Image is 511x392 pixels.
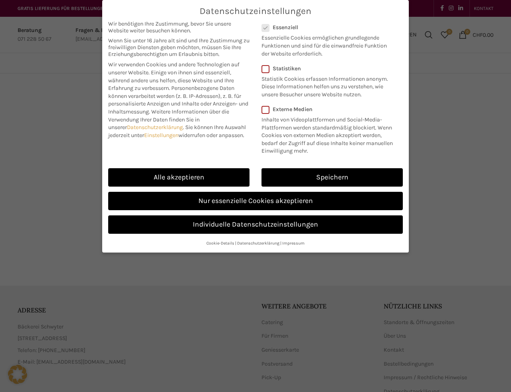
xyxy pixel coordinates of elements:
[282,241,305,246] a: Impressum
[108,61,240,92] span: Wir verwenden Cookies und andere Technologien auf unserer Website. Einige von ihnen sind essenzie...
[200,6,311,16] span: Datenschutzeinstellungen
[144,132,178,139] a: Einstellungen
[108,20,250,34] span: Wir benötigen Ihre Zustimmung, bevor Sie unsere Website weiter besuchen können.
[261,65,392,72] label: Statistiken
[261,31,392,58] p: Essenzielle Cookies ermöglichen grundlegende Funktionen und sind für die einwandfreie Funktion de...
[127,124,183,131] a: Datenschutzerklärung
[108,192,403,210] a: Nur essenzielle Cookies akzeptieren
[108,124,246,139] span: Sie können Ihre Auswahl jederzeit unter widerrufen oder anpassen.
[206,241,234,246] a: Cookie-Details
[108,85,248,115] span: Personenbezogene Daten können verarbeitet werden (z. B. IP-Adressen), z. B. für personalisierte A...
[108,37,250,58] span: Wenn Sie unter 16 Jahre alt sind und Ihre Zustimmung zu freiwilligen Diensten geben möchten, müss...
[108,215,403,234] a: Individuelle Datenschutzeinstellungen
[261,113,398,155] p: Inhalte von Videoplattformen und Social-Media-Plattformen werden standardmäßig blockiert. Wenn Co...
[261,106,398,113] label: Externe Medien
[261,168,403,187] a: Speichern
[108,168,250,187] a: Alle akzeptieren
[237,241,279,246] a: Datenschutzerklärung
[261,72,392,99] p: Statistik Cookies erfassen Informationen anonym. Diese Informationen helfen uns zu verstehen, wie...
[108,108,229,131] span: Weitere Informationen über die Verwendung Ihrer Daten finden Sie in unserer .
[261,24,392,31] label: Essenziell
